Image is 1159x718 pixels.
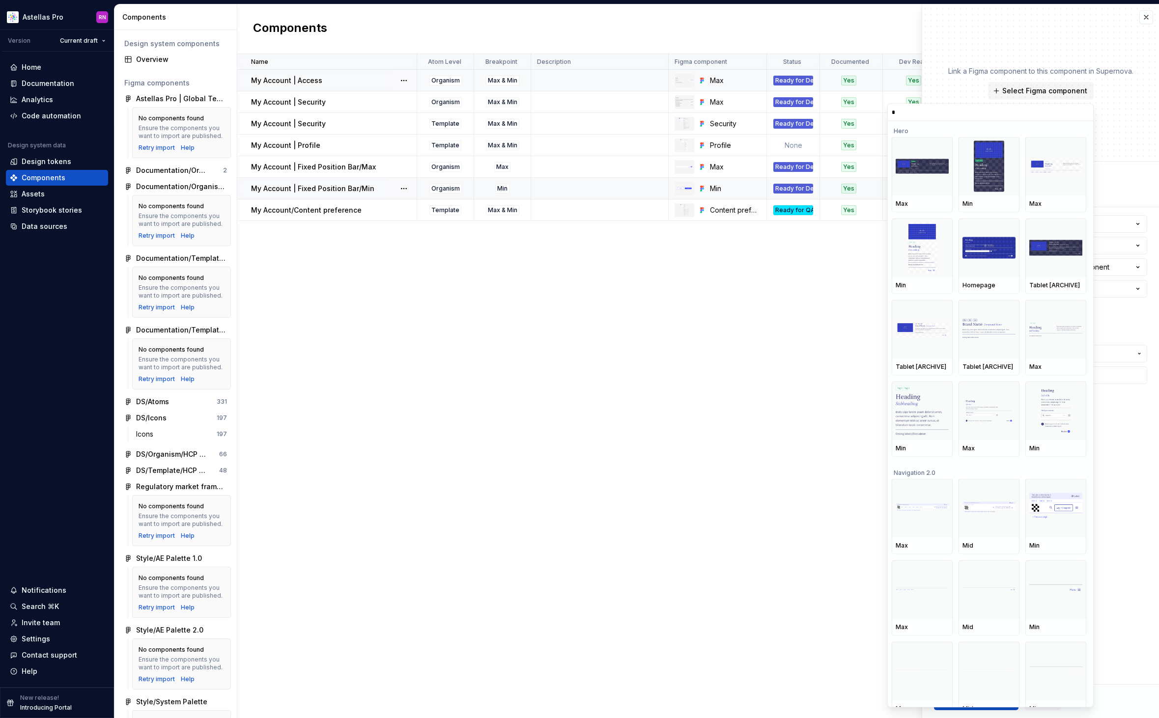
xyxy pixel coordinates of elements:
[253,20,327,38] h2: Components
[251,119,326,129] p: My Account | Security
[892,463,1086,479] div: Navigation 2.0
[139,675,175,683] button: Retry import
[136,325,227,335] div: Documentation/Template/HCP Portal 2
[181,144,195,152] a: Help
[988,82,1094,100] button: Select Figma component
[22,173,65,183] div: Components
[485,58,517,66] p: Breakpoint
[139,584,225,600] div: Ensure the components you want to import are published.
[841,76,856,85] div: Yes
[710,184,761,193] div: Min
[219,467,227,474] div: 48
[251,140,320,150] p: My Account | Profile
[429,119,461,129] div: Template
[1029,363,1082,371] div: Max
[896,542,949,550] div: Max
[136,625,203,635] div: Style/AE Palette 2.0
[710,162,761,172] div: Max
[429,162,462,172] div: Organism
[124,78,227,88] div: Figma components
[896,363,949,371] div: Tablet [ARCHIVE]
[124,39,227,49] div: Design system components
[773,205,813,215] div: Ready for QA
[710,205,761,215] div: Content preference
[22,634,50,644] div: Settings
[679,118,690,130] img: Security
[429,140,461,150] div: Template
[6,615,108,631] a: Invite team
[136,55,227,64] div: Overview
[136,553,202,563] div: Style/AE Palette 1.0
[773,162,813,172] div: Ready for Dev
[783,58,801,66] p: Status
[896,623,949,631] div: Max
[710,97,761,107] div: Max
[139,304,175,311] div: Retry import
[22,111,81,121] div: Code automation
[20,704,72,712] p: Introducing Portal
[251,205,362,215] p: My Account/Content preference
[841,119,856,129] div: Yes
[23,12,63,22] div: Astellas Pro
[6,582,108,598] button: Notifications
[2,6,112,28] button: Astellas ProRN
[6,154,108,169] a: Design tokens
[773,97,813,107] div: Ready for Dev
[22,585,66,595] div: Notifications
[537,58,571,66] p: Description
[22,189,45,199] div: Assets
[120,551,231,566] a: Style/AE Palette 1.0
[486,97,519,107] div: Max & Min
[429,184,462,193] div: Organism
[181,375,195,383] a: Help
[139,502,204,510] div: No components found
[1002,86,1087,96] span: Select Figma component
[8,141,66,149] div: Design system data
[1029,705,1082,713] div: Min
[841,140,856,150] div: Yes
[486,205,519,215] div: Max & Min
[20,694,59,702] p: New release!
[136,182,227,192] div: Documentation/Organism/HCP Portal 2
[6,202,108,218] a: Storybook stories
[139,375,175,383] button: Retry import
[22,666,37,676] div: Help
[906,76,921,85] div: Yes
[181,532,195,540] div: Help
[1029,200,1082,208] div: Max
[486,140,519,150] div: Max & Min
[1029,444,1082,452] div: Min
[120,463,231,478] a: DS/Template/HCP Portal48
[486,119,519,129] div: Max & Min
[251,58,268,66] p: Name
[773,76,813,85] div: Ready for Dev
[139,574,204,582] div: No components found
[139,512,225,528] div: Ensure the components you want to import are published.
[136,482,227,492] div: Regulatory market framework
[899,58,931,66] p: Dev Ready
[120,179,231,194] a: Documentation/Organism/HCP Portal 2
[676,186,693,191] img: Min
[120,322,231,338] a: Documentation/Template/HCP Portal 2
[767,135,820,156] td: None
[773,119,813,129] div: Ready for Dev
[6,92,108,108] a: Analytics
[6,170,108,186] a: Components
[181,604,195,611] a: Help
[6,631,108,647] a: Settings
[139,232,175,240] button: Retry import
[122,12,233,22] div: Components
[495,184,509,193] div: Min
[962,200,1016,208] div: Min
[139,144,175,152] button: Retry import
[1029,281,1082,289] div: Tablet [ARCHIVE]
[22,95,53,105] div: Analytics
[486,76,519,85] div: Max & Min
[494,162,510,172] div: Max
[962,623,1016,631] div: Mid
[680,139,689,151] img: Profile
[139,656,225,671] div: Ensure the components you want to import are published.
